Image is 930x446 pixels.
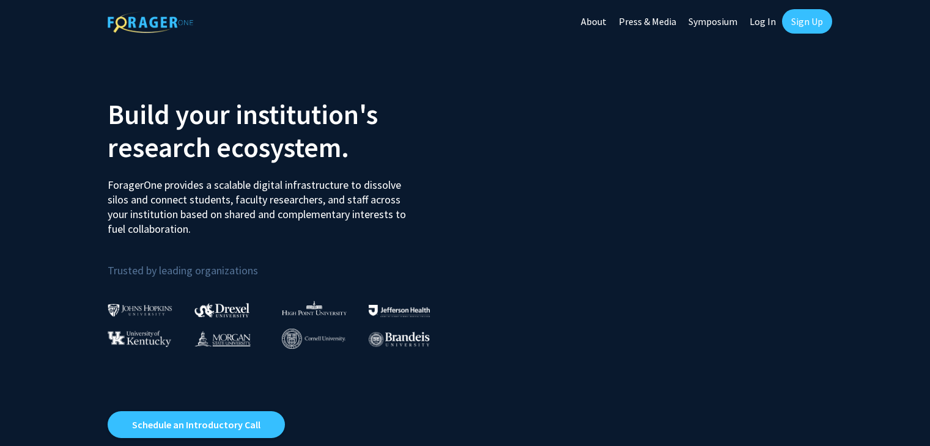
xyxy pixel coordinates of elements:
img: Brandeis University [369,332,430,347]
img: Johns Hopkins University [108,304,172,316]
img: High Point University [282,301,347,315]
p: ForagerOne provides a scalable digital infrastructure to dissolve silos and connect students, fac... [108,169,415,236]
img: Morgan State University [194,331,251,346]
img: University of Kentucky [108,331,171,347]
img: Cornell University [282,329,345,349]
img: Thomas Jefferson University [369,305,430,316]
p: Trusted by leading organizations [108,246,456,280]
img: ForagerOne Logo [108,12,193,33]
h2: Build your institution's research ecosystem. [108,98,456,164]
a: Opens in a new tab [108,411,285,438]
img: Drexel University [194,303,249,317]
a: Sign Up [782,9,832,34]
